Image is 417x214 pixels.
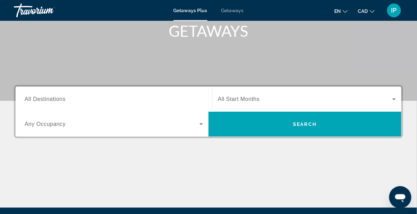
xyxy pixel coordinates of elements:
a: Travorium [14,1,83,19]
span: IP [391,7,397,14]
span: Search [293,121,317,127]
span: Any Occupancy [25,121,66,127]
button: User Menu [385,3,403,18]
button: Change currency [358,6,375,16]
span: All Destinations [25,96,65,102]
span: All Start Months [218,96,260,102]
span: en [335,8,341,14]
a: Getaways Plus [174,8,207,13]
button: Change language [335,6,348,16]
div: Search widget [16,87,401,137]
button: Search [208,112,401,137]
a: Getaways [221,8,244,13]
span: CAD [358,8,368,14]
h1: SEE THE WORLD WITH TRAVORIUM GETAWAYS [79,4,338,40]
iframe: Button to launch messaging window [389,186,411,208]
